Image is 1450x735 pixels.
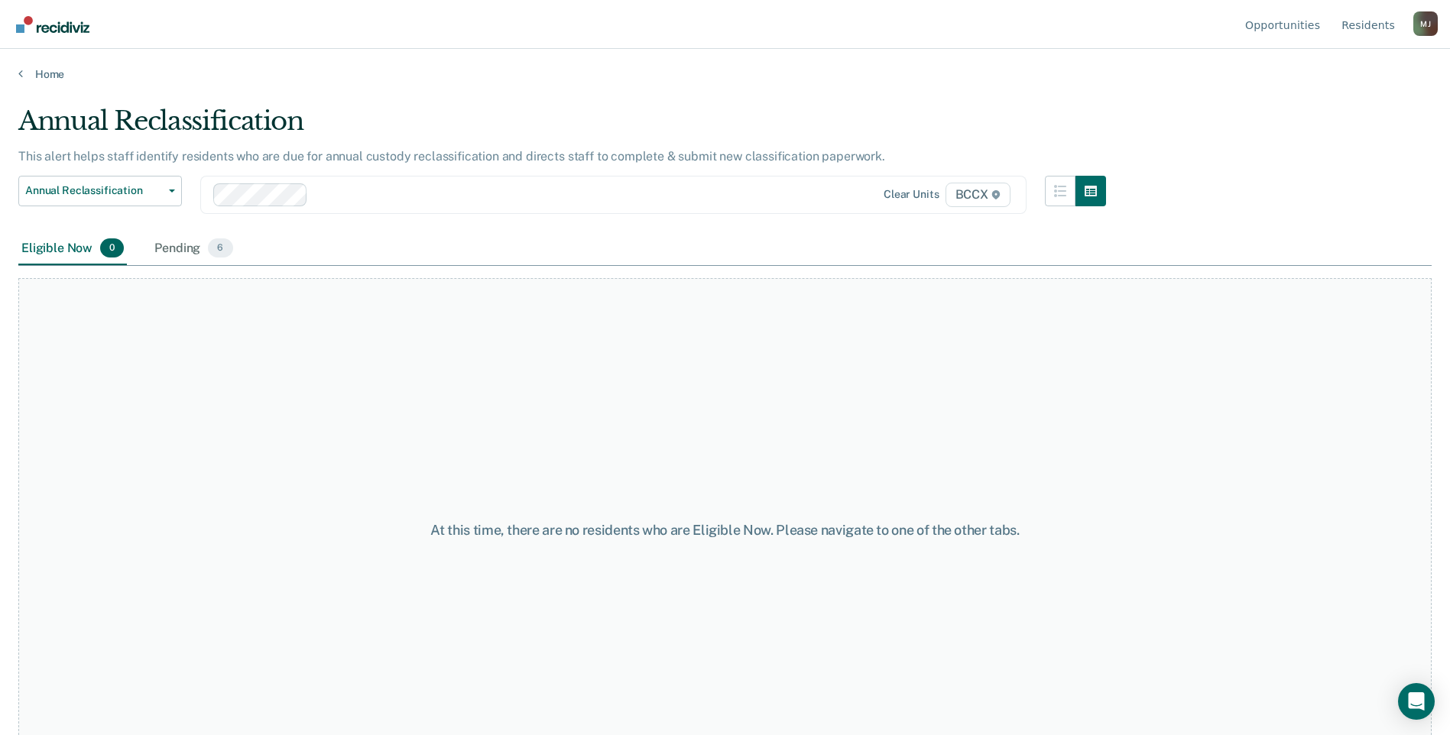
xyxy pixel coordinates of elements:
[18,105,1106,149] div: Annual Reclassification
[18,149,885,164] p: This alert helps staff identify residents who are due for annual custody reclassification and dir...
[1413,11,1438,36] div: M J
[151,232,235,266] div: Pending6
[100,238,124,258] span: 0
[208,238,232,258] span: 6
[16,16,89,33] img: Recidiviz
[18,67,1432,81] a: Home
[884,188,939,201] div: Clear units
[372,522,1079,539] div: At this time, there are no residents who are Eligible Now. Please navigate to one of the other tabs.
[1398,683,1435,720] div: Open Intercom Messenger
[25,184,163,197] span: Annual Reclassification
[946,183,1010,207] span: BCCX
[18,232,127,266] div: Eligible Now0
[18,176,182,206] button: Annual Reclassification
[1413,11,1438,36] button: Profile dropdown button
